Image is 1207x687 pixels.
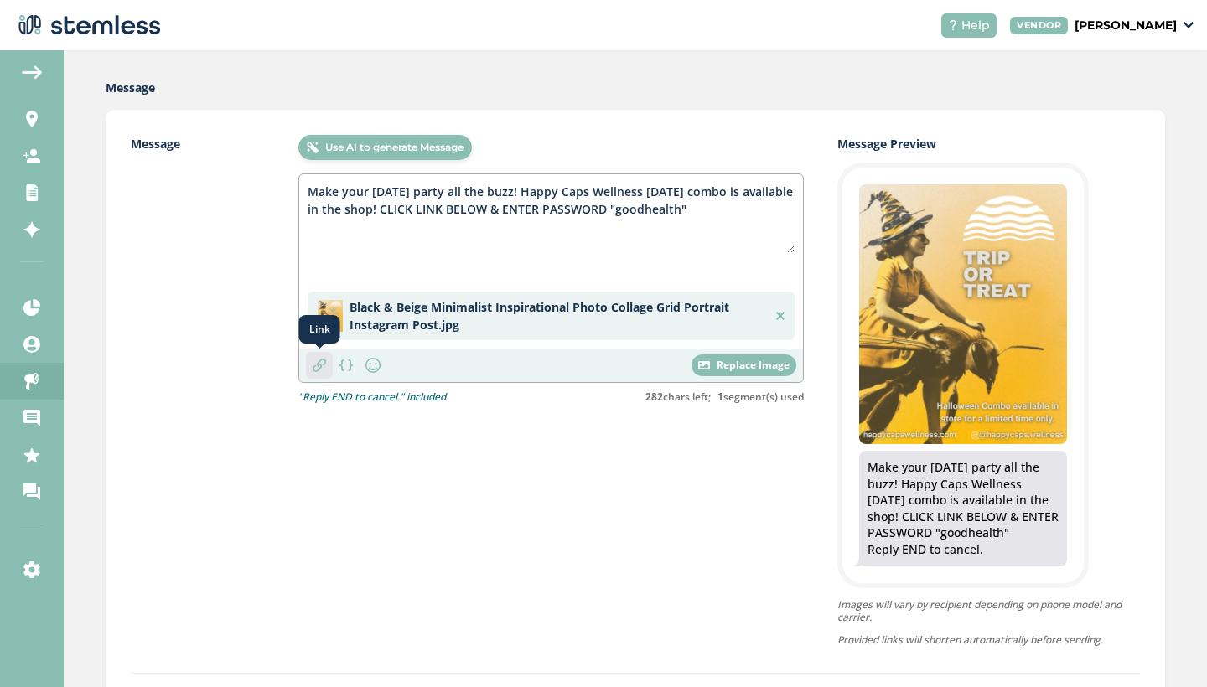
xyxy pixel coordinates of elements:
[106,79,155,96] label: Message
[318,300,343,332] img: 2Q==
[1010,17,1068,34] div: VENDOR
[717,390,804,405] label: segment(s) used
[339,359,353,371] img: icon-brackets-fa390dc5.svg
[363,355,383,375] img: icon-smiley-d6edb5a7.svg
[313,359,326,372] img: icon-link-1edcda58.svg
[837,135,1140,152] label: Message Preview
[776,312,785,320] img: icon-close-grey-5d0e49a8.svg
[350,298,775,333] p: Black & Beige Minimalist Inspirational Photo Collage Grid Portrait Instagram Post.jpg
[298,390,446,405] p: "Reply END to cancel." included
[131,135,299,646] label: Message
[837,598,1140,623] p: Images will vary by recipient depending on phone model and carrier.
[1123,607,1207,687] iframe: Chat Widget
[837,633,1140,646] p: Provided links will shorten automatically before sending.
[698,361,710,370] img: icon-image-white-304da26c.svg
[961,17,990,34] span: Help
[325,140,464,155] span: Use AI to generate Message
[1184,22,1194,28] img: icon_down-arrow-small-66adaf34.svg
[13,8,161,42] img: logo-dark-0685b13c.svg
[717,390,723,404] strong: 1
[22,65,42,79] img: icon-arrow-back-accent-c549486e.svg
[645,390,711,405] label: chars left;
[1075,17,1177,34] p: [PERSON_NAME]
[948,20,958,30] img: icon-help-white-03924b79.svg
[299,315,340,343] div: Link
[717,358,790,373] span: Replace Image
[645,390,663,404] strong: 282
[298,135,472,160] button: Use AI to generate Message
[868,459,1059,558] div: Make your [DATE] party all the buzz! Happy Caps Wellness [DATE] combo is available in the shop! C...
[859,184,1067,444] img: 2Q==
